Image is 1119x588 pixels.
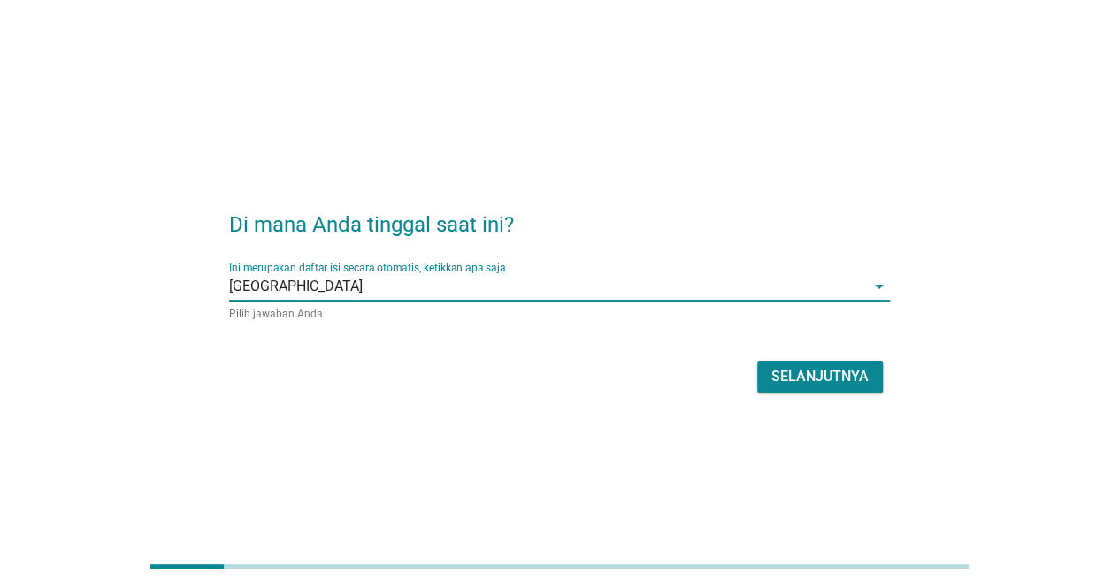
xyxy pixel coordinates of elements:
button: Selanjutnya [757,361,883,393]
div: Pilih jawaban Anda [229,308,890,320]
h2: Di mana Anda tinggal saat ini? [229,191,890,241]
input: Ini merupakan daftar isi secara otomatis, ketikkan apa saja [363,272,865,301]
div: Selanjutnya [771,366,869,387]
span: [GEOGRAPHIC_DATA] [229,279,363,294]
i: arrow_drop_down [869,276,890,297]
